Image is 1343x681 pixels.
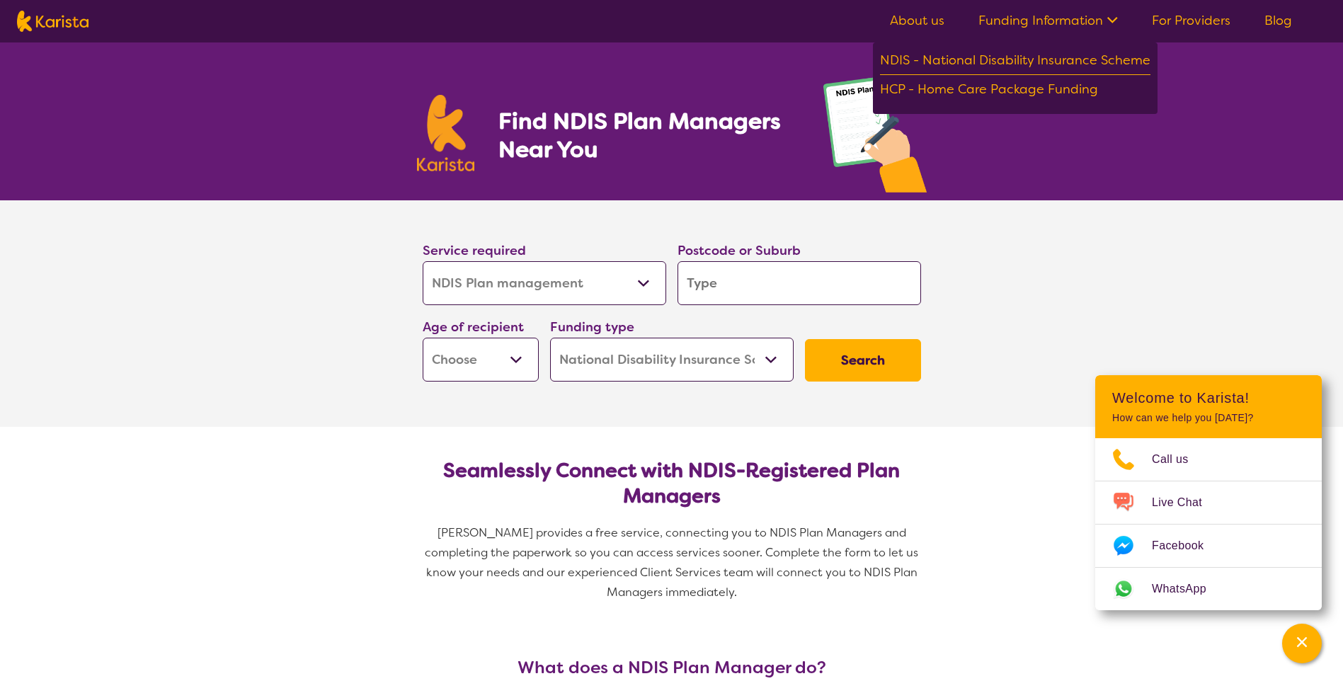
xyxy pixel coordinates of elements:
[17,11,88,32] img: Karista logo
[423,242,526,259] label: Service required
[423,319,524,336] label: Age of recipient
[1112,412,1305,424] p: How can we help you [DATE]?
[890,12,944,29] a: About us
[434,458,910,509] h2: Seamlessly Connect with NDIS-Registered Plan Managers
[880,50,1150,75] div: NDIS - National Disability Insurance Scheme
[1152,535,1221,556] span: Facebook
[425,525,921,600] span: [PERSON_NAME] provides a free service, connecting you to NDIS Plan Managers and completing the pa...
[417,658,927,677] h3: What does a NDIS Plan Manager do?
[1095,568,1322,610] a: Web link opens in a new tab.
[1095,375,1322,610] div: Channel Menu
[1152,578,1223,600] span: WhatsApp
[498,107,794,164] h1: Find NDIS Plan Managers Near You
[417,95,475,171] img: Karista logo
[805,339,921,382] button: Search
[1152,449,1206,470] span: Call us
[1152,12,1230,29] a: For Providers
[1095,438,1322,610] ul: Choose channel
[1152,492,1219,513] span: Live Chat
[1282,624,1322,663] button: Channel Menu
[1264,12,1292,29] a: Blog
[678,261,921,305] input: Type
[823,76,927,200] img: plan-management
[1112,389,1305,406] h2: Welcome to Karista!
[880,79,1150,103] div: HCP - Home Care Package Funding
[678,242,801,259] label: Postcode or Suburb
[978,12,1118,29] a: Funding Information
[550,319,634,336] label: Funding type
